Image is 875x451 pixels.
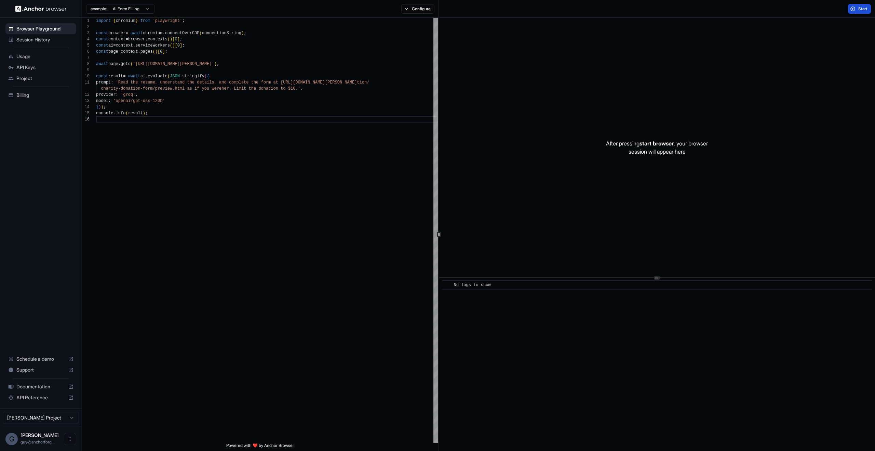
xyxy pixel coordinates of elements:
[162,49,165,54] span: ]
[82,49,90,55] div: 6
[108,99,111,103] span: :
[175,37,177,42] span: 0
[204,74,207,79] span: (
[177,43,180,48] span: 0
[207,74,209,79] span: {
[133,43,135,48] span: .
[177,37,180,42] span: ]
[16,394,65,401] span: API Reference
[16,36,73,43] span: Session History
[21,432,59,438] span: Guy Ben Simhon
[125,37,128,42] span: =
[123,74,125,79] span: =
[131,31,143,36] span: await
[640,140,674,147] span: start browser
[16,383,65,390] span: Documentation
[96,31,108,36] span: const
[5,353,76,364] div: Schedule a demo
[401,4,434,14] button: Configure
[170,74,180,79] span: JSON
[158,49,160,54] span: [
[155,49,158,54] span: )
[82,42,90,49] div: 5
[82,110,90,116] div: 15
[143,31,163,36] span: chromium
[5,62,76,73] div: API Keys
[135,92,138,97] span: ,
[82,18,90,24] div: 1
[140,49,153,54] span: pages
[16,356,65,362] span: Schedule a demo
[116,92,118,97] span: :
[101,86,221,91] span: charity-donation-form/preview.html as if you were
[121,92,135,97] span: 'groq'
[165,49,167,54] span: ;
[180,43,182,48] span: ]
[140,74,145,79] span: ai
[15,5,67,12] img: Anchor Logo
[82,30,90,36] div: 3
[182,18,185,23] span: ;
[357,80,369,85] span: tion/
[96,92,116,97] span: provider
[113,43,116,48] span: =
[108,31,125,36] span: browser
[96,74,108,79] span: const
[104,105,106,109] span: ;
[96,62,108,66] span: await
[148,74,167,79] span: evaluate
[5,364,76,375] div: Support
[454,283,491,287] span: No logs to show
[108,74,123,79] span: result
[96,18,111,23] span: import
[182,74,204,79] span: stringify
[5,51,76,62] div: Usage
[128,74,140,79] span: await
[108,49,118,54] span: page
[98,105,101,109] span: )
[167,37,170,42] span: (
[82,36,90,42] div: 4
[153,18,182,23] span: 'playwright'
[16,92,73,99] span: Billing
[153,49,155,54] span: (
[82,79,90,86] div: 11
[128,37,145,42] span: browser
[113,99,165,103] span: 'openai/gpt-oss-120b'
[5,381,76,392] div: Documentation
[5,90,76,101] div: Billing
[138,49,140,54] span: .
[125,31,128,36] span: =
[244,31,246,36] span: ;
[202,31,241,36] span: connectionString
[96,99,108,103] span: model
[113,18,116,23] span: {
[180,37,182,42] span: ;
[82,61,90,67] div: 8
[300,86,303,91] span: ,
[16,25,73,32] span: Browser Playground
[145,37,148,42] span: .
[128,111,143,116] span: result
[217,62,219,66] span: ;
[200,31,202,36] span: (
[180,74,182,79] span: .
[160,49,162,54] span: 0
[111,80,113,85] span: :
[82,116,90,123] div: 16
[131,62,133,66] span: (
[108,62,118,66] span: page
[5,23,76,34] div: Browser Playground
[101,105,103,109] span: )
[96,111,113,116] span: console
[82,98,90,104] div: 13
[116,80,239,85] span: 'Read the resume, understand the details, and comp
[167,74,170,79] span: (
[165,31,200,36] span: connectOverCDP
[445,282,449,288] span: ​
[133,62,214,66] span: '[URL][DOMAIN_NAME][PERSON_NAME]'
[118,49,121,54] span: =
[96,43,108,48] span: const
[82,55,90,61] div: 7
[21,439,55,444] span: guy@anchorforge.io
